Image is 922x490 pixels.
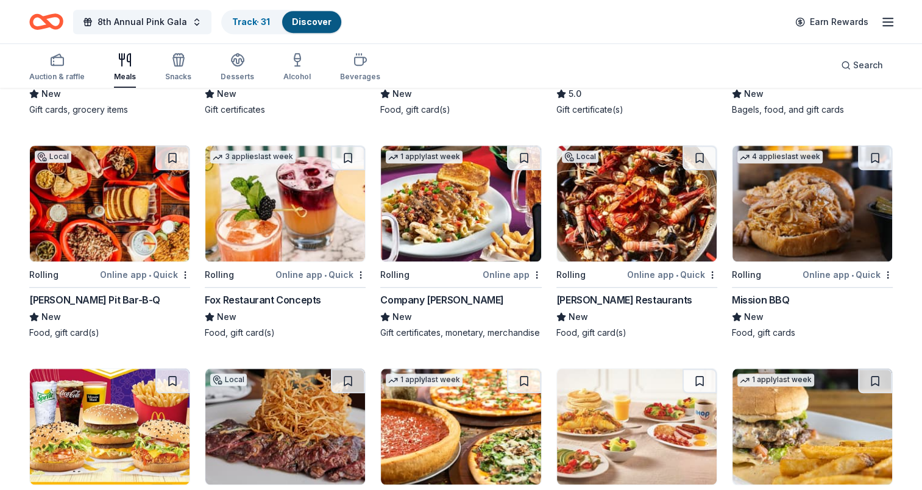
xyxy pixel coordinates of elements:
div: [PERSON_NAME] Pit Bar-B-Q [29,293,160,307]
div: Rolling [556,268,586,282]
a: Image for Bono's Pit Bar-B-QLocalRollingOnline app•Quick[PERSON_NAME] Pit Bar-B-QNewFood, gift ca... [29,145,190,339]
a: Home [29,7,63,36]
a: Image for Fabio Trabocchi RestaurantsLocalRollingOnline app•Quick[PERSON_NAME] RestaurantsNewFood... [556,145,717,339]
img: Image for Giordano's [381,369,541,485]
img: Image for Company Brinker [381,146,541,261]
div: 3 applies last week [210,151,296,163]
span: New [217,310,236,324]
div: [PERSON_NAME] Restaurants [556,293,692,307]
div: Bagels, food, and gift cards [732,104,893,116]
span: New [41,87,61,101]
div: Gift certificate(s) [556,104,717,116]
a: Track· 31 [232,16,270,27]
div: Food, gift card(s) [205,327,366,339]
div: Beverages [340,72,380,82]
button: Snacks [165,48,191,88]
img: Image for IHOP [557,369,717,485]
div: Auction & raffle [29,72,85,82]
div: 4 applies last week [737,151,823,163]
div: Local [35,151,71,163]
span: New [744,310,764,324]
span: Search [853,58,883,73]
div: Desserts [221,72,254,82]
img: Image for McDonald's [30,369,190,485]
div: Rolling [380,268,410,282]
div: Food, gift cards [732,327,893,339]
span: • [324,270,327,280]
div: Gift certificates, monetary, merchandise [380,327,541,339]
span: • [149,270,151,280]
div: Alcohol [283,72,311,82]
button: Alcohol [283,48,311,88]
img: Image for Fabio Trabocchi Restaurants [557,146,717,261]
div: Gift certificates [205,104,366,116]
div: Rolling [732,268,761,282]
span: New [41,310,61,324]
button: Auction & raffle [29,48,85,88]
img: Image for Fox Restaurant Concepts [205,146,365,261]
button: Track· 31Discover [221,10,342,34]
img: Image for Bono's Pit Bar-B-Q [30,146,190,261]
a: Image for Company Brinker1 applylast weekRollingOnline appCompany [PERSON_NAME]NewGift certificat... [380,145,541,339]
div: 1 apply last week [386,151,463,163]
span: New [392,87,412,101]
div: Company [PERSON_NAME] [380,293,504,307]
div: Local [562,151,598,163]
a: Earn Rewards [788,11,876,33]
div: Rolling [29,268,59,282]
div: Meals [114,72,136,82]
button: Beverages [340,48,380,88]
div: 1 apply last week [386,374,463,386]
div: Snacks [165,72,191,82]
span: • [676,270,678,280]
span: • [851,270,854,280]
div: Online app Quick [275,267,366,282]
img: Image for Smith & Wollensky [205,369,365,485]
span: New [569,310,588,324]
div: Online app [483,267,542,282]
div: 1 apply last week [737,374,814,386]
div: Local [210,374,247,386]
button: Meals [114,48,136,88]
div: Online app Quick [627,267,717,282]
span: 8th Annual Pink Gala [98,15,187,29]
button: 8th Annual Pink Gala [73,10,211,34]
a: Image for Fox Restaurant Concepts3 applieslast weekRollingOnline app•QuickFox Restaurant Concepts... [205,145,366,339]
div: Food, gift card(s) [556,327,717,339]
a: Discover [292,16,332,27]
div: Fox Restaurant Concepts [205,293,321,307]
img: Image for Mission BBQ [732,146,892,261]
span: 5.0 [569,87,581,101]
div: Online app Quick [100,267,190,282]
div: Online app Quick [803,267,893,282]
button: Search [831,53,893,77]
button: Desserts [221,48,254,88]
span: New [392,310,412,324]
img: Image for Carolina Ale House [732,369,892,485]
span: New [217,87,236,101]
div: Mission BBQ [732,293,790,307]
div: Rolling [205,268,234,282]
a: Image for Mission BBQ4 applieslast weekRollingOnline app•QuickMission BBQNewFood, gift cards [732,145,893,339]
div: Gift cards, grocery items [29,104,190,116]
span: New [744,87,764,101]
div: Food, gift card(s) [29,327,190,339]
div: Food, gift card(s) [380,104,541,116]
